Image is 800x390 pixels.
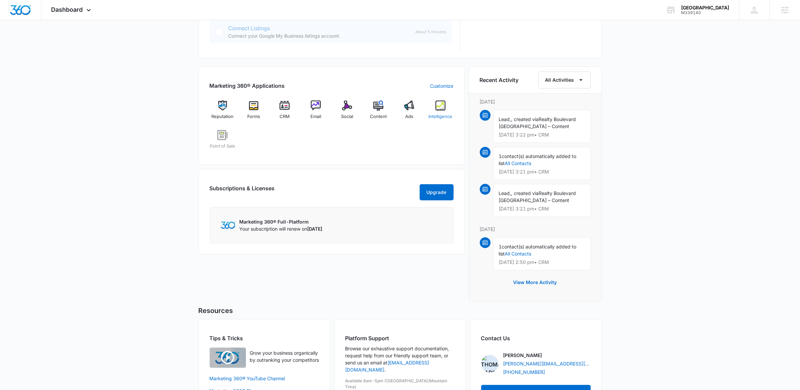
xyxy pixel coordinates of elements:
button: All Activities [538,72,591,88]
h5: Resources [199,306,602,316]
span: Ads [405,113,413,120]
p: [DATE] [480,226,591,233]
p: [DATE] 2:50 pm • CRM [499,260,585,265]
h2: Contact Us [481,334,591,342]
a: CRM [272,101,298,125]
p: [DATE] 3:22 pm • CRM [499,132,585,137]
p: [DATE] [480,98,591,105]
a: Point of Sale [210,130,236,154]
span: Reputation [211,113,234,120]
p: [DATE] 3:21 pm • CRM [499,206,585,211]
h6: Recent Activity [480,76,519,84]
span: Forms [247,113,260,120]
h2: Platform Support [345,334,455,342]
span: CRM [280,113,290,120]
span: Dashboard [51,6,83,13]
p: Your subscription will renew on [240,225,323,232]
span: Social [341,113,353,120]
a: Customize [430,82,454,89]
button: View More Activity [507,274,564,290]
img: Marketing 360 Logo [221,222,236,229]
img: Thomas Baron [481,355,499,373]
span: Lead, [499,116,511,122]
span: contact(s) automatically added to list [499,153,577,166]
h2: Subscriptions & Licenses [210,184,275,198]
a: [PHONE_NUMBER] [503,368,545,376]
span: Intelligence [429,113,453,120]
span: 1 [499,153,502,159]
a: [PERSON_NAME][EMAIL_ADDRESS][PERSON_NAME][DOMAIN_NAME] [503,360,591,367]
span: , created via [511,190,539,196]
button: Upgrade [420,184,454,200]
p: Grow your business organically by outranking your competitors [250,349,319,363]
div: account name [681,5,729,10]
p: Connect your Google My Business listings account. [228,32,410,39]
p: Available 8am-5pm ([GEOGRAPHIC_DATA]/Mountain Time) [345,378,455,390]
span: Content [370,113,387,120]
span: , created via [511,116,539,122]
a: All Contacts [505,251,532,257]
div: account id [681,10,729,15]
span: 1 [499,244,502,249]
p: Marketing 360® Full-Platform [240,218,323,225]
span: About 5 minutes [416,29,447,35]
a: Marketing 360® YouTube Channel [210,375,319,382]
a: Ads [396,101,422,125]
span: Email [310,113,321,120]
h2: Tips & Tricks [210,334,319,342]
a: Reputation [210,101,236,125]
a: Social [334,101,360,125]
a: Content [365,101,391,125]
a: Intelligence [428,101,454,125]
span: Lead, [499,190,511,196]
span: [DATE] [307,226,323,232]
a: All Contacts [505,160,532,166]
p: [DATE] 3:21 pm • CRM [499,169,585,174]
span: contact(s) automatically added to list [499,244,577,257]
p: [PERSON_NAME] [503,352,542,359]
a: Email [303,101,329,125]
img: Quick Overview Video [210,348,246,368]
h2: Marketing 360® Applications [210,82,285,90]
p: Browse our exhaustive support documentation, request help from our friendly support team, or send... [345,345,455,373]
span: Point of Sale [210,143,235,150]
a: Forms [241,101,266,125]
